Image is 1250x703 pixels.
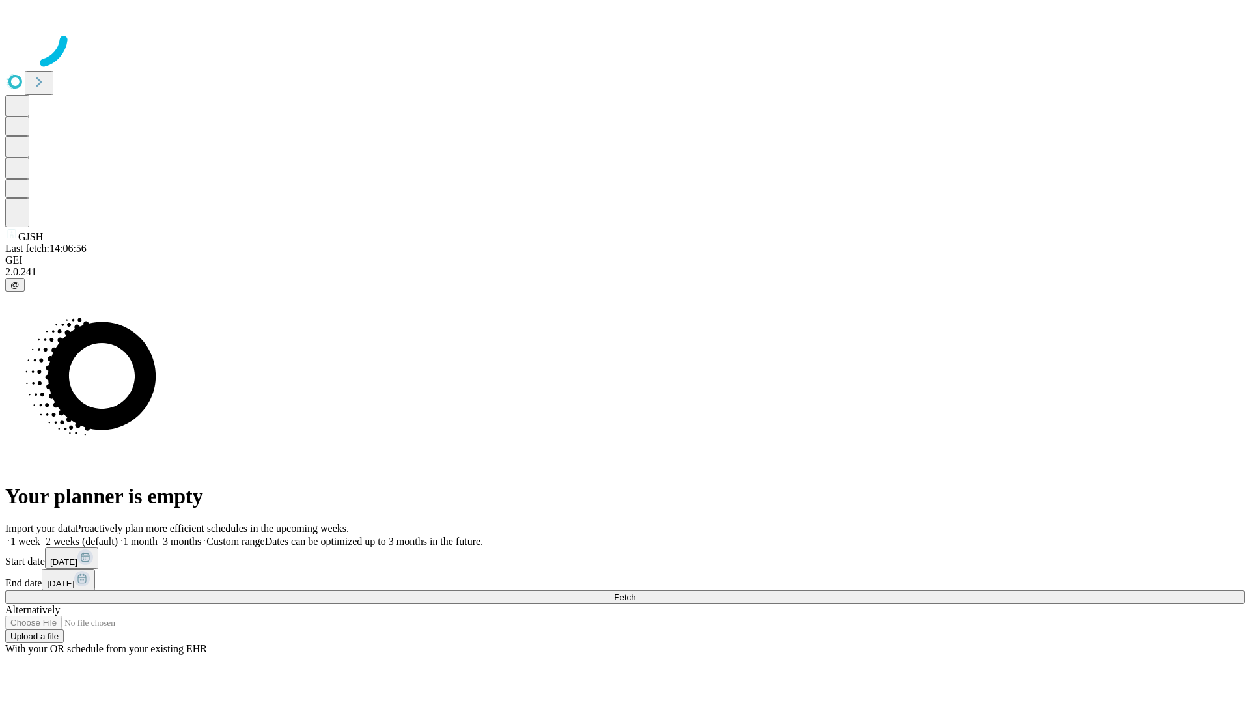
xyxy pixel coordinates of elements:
[5,484,1245,508] h1: Your planner is empty
[5,255,1245,266] div: GEI
[5,523,76,534] span: Import your data
[5,266,1245,278] div: 2.0.241
[42,569,95,590] button: [DATE]
[50,557,77,567] span: [DATE]
[18,231,43,242] span: GJSH
[5,278,25,292] button: @
[5,629,64,643] button: Upload a file
[163,536,201,547] span: 3 months
[5,243,87,254] span: Last fetch: 14:06:56
[45,547,98,569] button: [DATE]
[10,536,40,547] span: 1 week
[46,536,118,547] span: 2 weeks (default)
[47,579,74,588] span: [DATE]
[614,592,635,602] span: Fetch
[76,523,349,534] span: Proactively plan more efficient schedules in the upcoming weeks.
[5,643,207,654] span: With your OR schedule from your existing EHR
[206,536,264,547] span: Custom range
[5,590,1245,604] button: Fetch
[10,280,20,290] span: @
[265,536,483,547] span: Dates can be optimized up to 3 months in the future.
[5,547,1245,569] div: Start date
[123,536,158,547] span: 1 month
[5,604,60,615] span: Alternatively
[5,569,1245,590] div: End date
